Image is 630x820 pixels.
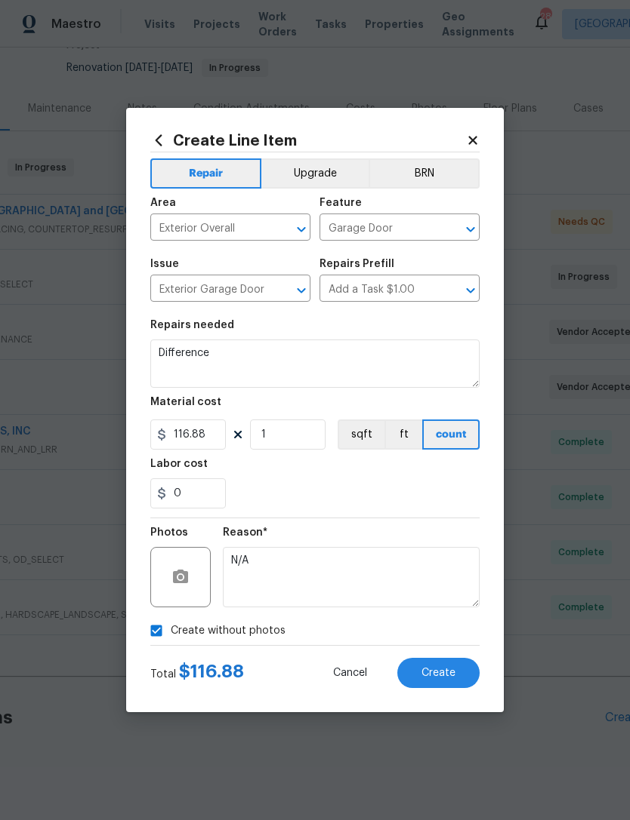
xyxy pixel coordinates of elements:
[171,623,286,639] span: Create without photos
[150,259,179,269] h5: Issue
[422,668,456,679] span: Create
[384,419,422,450] button: ft
[150,397,221,407] h5: Material cost
[223,547,480,607] textarea: N/A
[179,662,244,680] span: $ 116.88
[150,198,176,208] h5: Area
[150,527,188,538] h5: Photos
[309,658,391,688] button: Cancel
[460,280,481,301] button: Open
[291,219,312,240] button: Open
[150,132,466,149] h2: Create Line Item
[150,459,208,469] h5: Labor cost
[223,527,267,538] h5: Reason*
[397,658,480,688] button: Create
[320,259,394,269] h5: Repairs Prefill
[320,198,362,208] h5: Feature
[291,280,312,301] button: Open
[261,158,369,189] button: Upgrade
[422,419,480,450] button: count
[338,419,384,450] button: sqft
[150,320,234,330] h5: Repairs needed
[150,339,480,388] textarea: Difference
[333,668,367,679] span: Cancel
[460,219,481,240] button: Open
[150,664,244,682] div: Total
[369,158,480,189] button: BRN
[150,158,261,189] button: Repair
